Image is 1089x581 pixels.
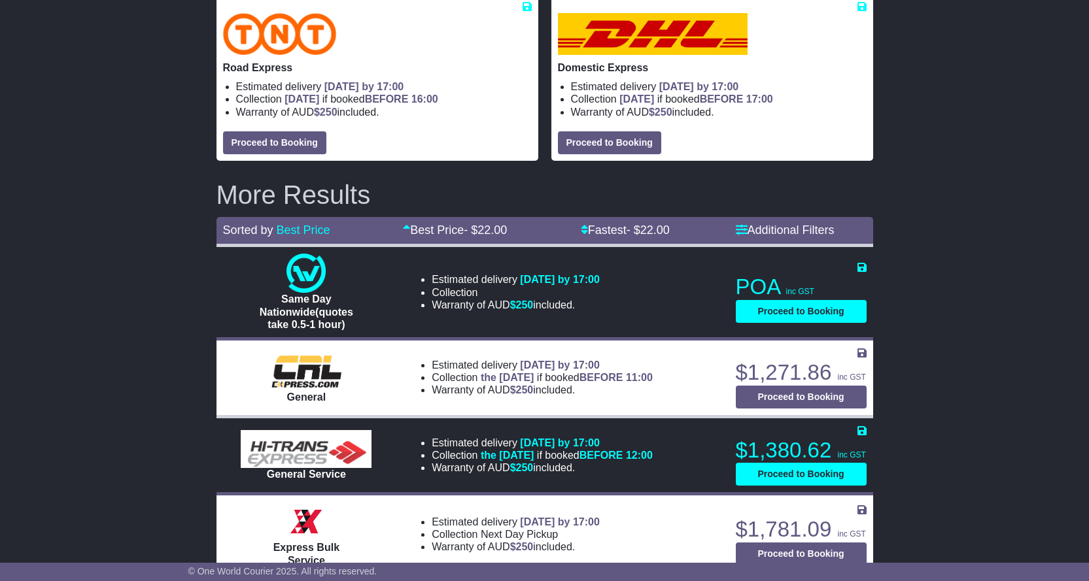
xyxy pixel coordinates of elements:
button: Proceed to Booking [558,131,661,154]
span: 12:00 [626,450,653,461]
span: $ [510,384,534,395]
li: Warranty of AUD included. [432,461,653,474]
li: Collection [432,528,600,540]
span: Same Day Nationwide(quotes take 0.5-1 hour) [260,293,353,329]
span: 22.00 [477,224,507,237]
span: BEFORE [579,450,623,461]
span: - $ [627,224,670,237]
span: 250 [320,107,337,118]
span: BEFORE [700,93,744,105]
li: Collection [236,93,532,105]
span: $ [649,107,672,118]
span: if booked [285,93,438,105]
span: 17:00 [746,93,773,105]
button: Proceed to Booking [736,300,867,323]
li: Estimated delivery [432,437,653,449]
span: 250 [516,384,534,395]
li: Warranty of AUD included. [571,106,867,118]
img: HiTrans: General Service [241,430,372,469]
span: 22.00 [640,224,670,237]
p: POA [736,274,867,300]
span: $ [510,299,534,310]
span: the [DATE] [481,450,534,461]
p: $1,781.09 [736,516,867,542]
img: CRL: General [264,352,349,391]
li: Warranty of AUD included. [432,540,600,553]
span: $ [510,462,534,473]
a: Best Price- $22.00 [403,224,507,237]
img: Border Express: Express Bulk Service [286,502,326,541]
span: [DATE] by 17:00 [520,437,600,448]
span: [DATE] [285,93,319,105]
span: [DATE] by 17:00 [520,516,600,527]
span: inc GST [837,529,865,539]
a: Fastest- $22.00 [581,224,670,237]
p: $1,271.86 [736,359,867,386]
li: Estimated delivery [571,80,867,93]
span: if booked [619,93,772,105]
span: [DATE] by 17:00 [520,359,600,371]
span: 250 [516,541,534,552]
img: One World Courier: Same Day Nationwide(quotes take 0.5-1 hour) [286,254,326,293]
img: TNT Domestic: Road Express [223,13,337,55]
span: 16:00 [411,93,438,105]
span: $ [510,541,534,552]
span: BEFORE [365,93,409,105]
span: [DATE] by 17:00 [520,274,600,285]
h2: More Results [216,180,873,209]
img: DHL: Domestic Express [558,13,748,55]
span: 11:00 [626,372,653,383]
span: 250 [516,299,534,310]
button: Proceed to Booking [736,386,867,408]
button: Proceed to Booking [736,542,867,565]
li: Collection [571,93,867,105]
span: the [DATE] [481,372,534,383]
a: Additional Filters [736,224,835,237]
span: inc GST [837,373,865,382]
button: Proceed to Booking [223,131,326,154]
span: if booked [481,372,653,383]
button: Proceed to Booking [736,463,867,486]
li: Warranty of AUD included. [236,106,532,118]
span: inc GST [837,450,865,459]
li: Estimated delivery [432,273,600,286]
p: $1,380.62 [736,437,867,463]
span: [DATE] [619,93,654,105]
span: $ [314,107,337,118]
a: Best Price [277,224,330,237]
li: Warranty of AUD included. [432,299,600,311]
li: Collection [432,371,653,384]
li: Warranty of AUD included. [432,384,653,396]
span: [DATE] by 17:00 [659,81,739,92]
span: inc GST [786,287,814,296]
p: Road Express [223,61,532,74]
span: 250 [655,107,672,118]
p: Domestic Express [558,61,867,74]
li: Estimated delivery [432,516,600,528]
span: General Service [267,469,346,480]
li: Collection [432,449,653,461]
span: [DATE] by 17:00 [324,81,404,92]
span: if booked [481,450,653,461]
li: Estimated delivery [236,80,532,93]
span: General [287,391,326,403]
li: Collection [432,286,600,299]
span: Next Day Pickup [481,529,558,540]
span: © One World Courier 2025. All rights reserved. [188,566,377,576]
span: Sorted by [223,224,273,237]
li: Estimated delivery [432,359,653,371]
span: 250 [516,462,534,473]
span: Express Bulk Service [273,542,339,565]
span: BEFORE [579,372,623,383]
span: - $ [464,224,507,237]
